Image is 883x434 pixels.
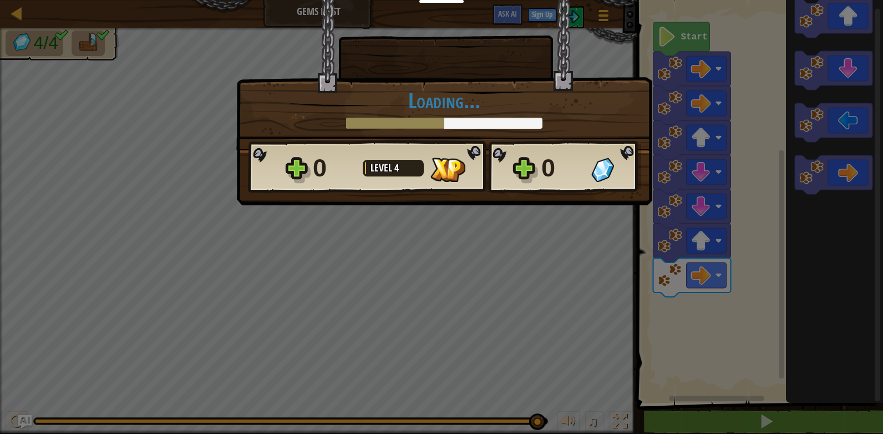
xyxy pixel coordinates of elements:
[371,161,394,175] span: Level
[313,150,356,186] div: 0
[591,158,614,182] img: Gems Gained
[248,89,641,112] h1: Loading...
[541,150,585,186] div: 0
[430,158,465,182] img: XP Gained
[394,161,399,175] span: 4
